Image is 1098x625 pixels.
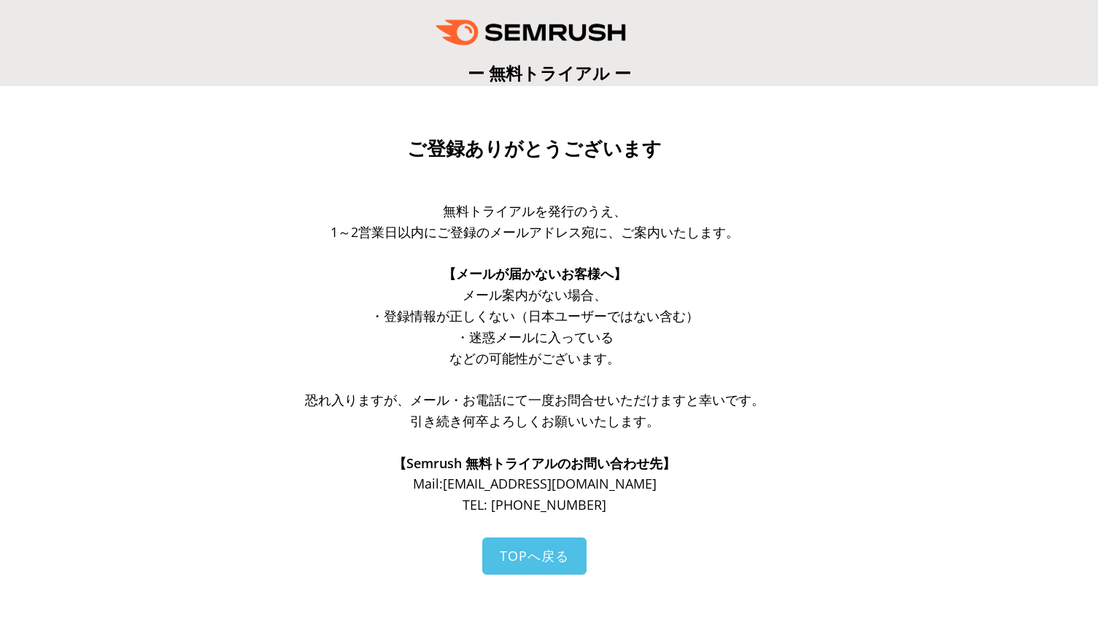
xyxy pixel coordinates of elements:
span: ・迷惑メールに入っている [456,328,614,346]
span: 1～2営業日以内にご登録のメールアドレス宛に、ご案内いたします。 [330,223,739,241]
span: などの可能性がございます。 [449,349,620,367]
span: TEL: [PHONE_NUMBER] [463,496,606,513]
span: 無料トライアルを発行のうえ、 [443,202,627,220]
span: メール案内がない場合、 [463,286,607,303]
span: ー 無料トライアル ー [468,61,631,85]
span: ご登録ありがとうございます [407,138,662,160]
span: 【メールが届かないお客様へ】 [443,265,627,282]
span: TOPへ戻る [500,547,569,564]
span: 恐れ入りますが、メール・お電話にて一度お問合せいただけますと幸いです。 [305,391,765,408]
span: 【Semrush 無料トライアルのお問い合わせ先】 [393,454,676,472]
a: TOPへ戻る [482,537,587,575]
span: Mail: [EMAIL_ADDRESS][DOMAIN_NAME] [413,475,657,492]
span: 引き続き何卒よろしくお願いいたします。 [410,412,660,430]
span: ・登録情報が正しくない（日本ユーザーではない含む） [371,307,699,325]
